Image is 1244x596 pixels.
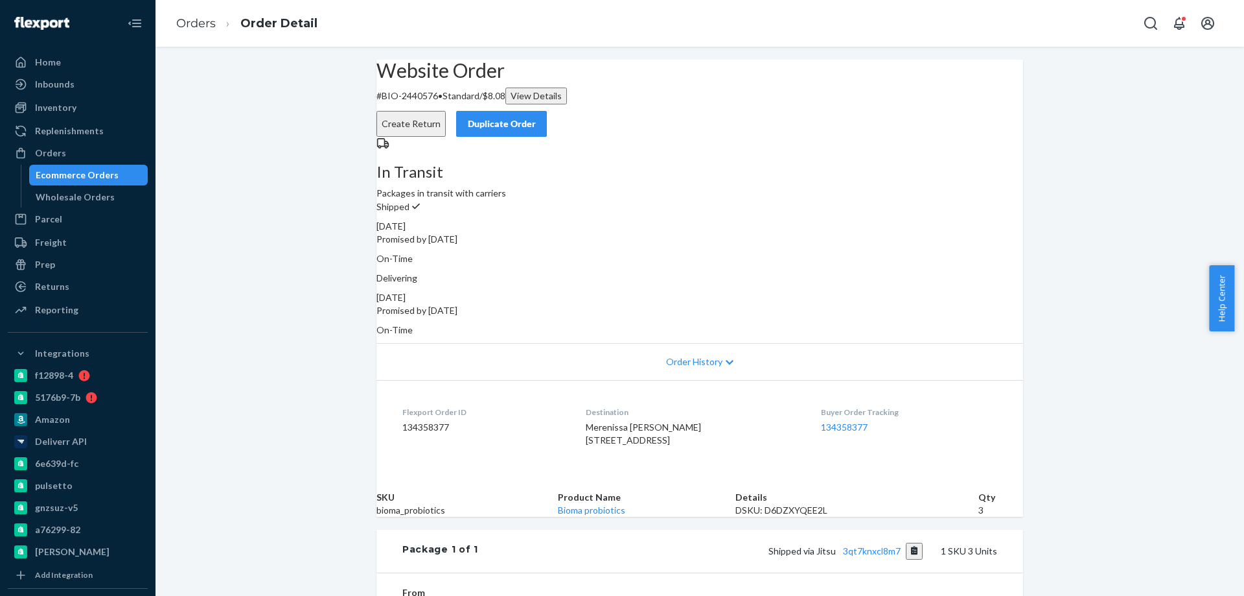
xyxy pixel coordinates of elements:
[8,74,148,95] a: Inbounds
[821,422,868,433] a: 134358377
[35,125,104,137] div: Replenishments
[29,165,148,185] a: Ecommerce Orders
[8,409,148,430] a: Amazon
[376,60,1023,81] h2: Website Order
[8,387,148,408] a: 5176b9-7b
[35,435,87,448] div: Deliverr API
[35,457,78,470] div: 6e639d-fc
[166,5,328,43] ol: breadcrumbs
[438,90,443,101] span: •
[8,300,148,320] a: Reporting
[35,213,62,226] div: Parcel
[735,491,978,504] th: Details
[35,545,109,558] div: [PERSON_NAME]
[14,17,69,30] img: Flexport logo
[376,233,1023,246] p: Promised by [DATE]
[978,491,1023,504] th: Qty
[176,16,216,30] a: Orders
[376,252,1023,265] p: On-Time
[8,343,148,364] button: Integrations
[35,523,80,536] div: a76299-82
[456,111,547,137] button: Duplicate Order
[35,569,93,580] div: Add Integration
[35,304,78,316] div: Reporting
[443,90,479,101] span: Standard
[8,475,148,496] a: pulsetto
[505,88,567,104] button: View Details
[36,169,119,182] div: Ecommerce Orders
[376,111,446,137] button: Create Return
[376,163,1023,180] h3: In Transit
[558,505,625,516] a: Bioma probiotics
[376,291,1023,304] div: [DATE]
[35,258,55,271] div: Prep
[35,101,76,114] div: Inventory
[511,89,562,102] div: View Details
[240,16,317,30] a: Order Detail
[8,519,148,540] a: a76299-82
[376,88,1023,104] p: # BIO-2440576 / $8.08
[35,391,80,404] div: 5176b9-7b
[376,504,558,517] td: bioma_probiotics
[35,479,73,492] div: pulsetto
[376,200,1023,213] p: Shipped
[8,232,148,253] a: Freight
[768,545,923,556] span: Shipped via Jitsu
[978,504,1023,517] td: 3
[8,453,148,474] a: 6e639d-fc
[8,97,148,118] a: Inventory
[35,413,70,426] div: Amazon
[402,407,565,418] dt: Flexport Order ID
[586,422,701,446] span: Merenissa [PERSON_NAME] [STREET_ADDRESS]
[122,10,148,36] button: Close Navigation
[1209,265,1234,331] button: Help Center
[735,504,978,517] div: DSKU: D6DZXYQEE2L
[478,543,997,560] div: 1 SKU 3 Units
[8,121,148,141] a: Replenishments
[8,143,148,163] a: Orders
[8,365,148,386] a: f12898-4
[467,117,536,130] div: Duplicate Order
[402,543,478,560] div: Package 1 of 1
[402,421,565,434] dd: 134358377
[906,543,923,560] button: Copy tracking number
[29,187,148,208] a: Wholesale Orders
[558,491,736,504] th: Product Name
[586,407,800,418] dt: Destination
[376,491,558,504] th: SKU
[35,56,61,69] div: Home
[376,272,1023,285] p: Delivering
[35,369,73,382] div: f12898-4
[666,355,722,368] span: Order History
[1195,10,1221,36] button: Open account menu
[35,78,75,91] div: Inbounds
[376,324,1023,337] p: On-Time
[8,276,148,297] a: Returns
[376,304,1023,317] p: Promised by [DATE]
[8,209,148,230] a: Parcel
[35,236,67,249] div: Freight
[1138,10,1164,36] button: Open Search Box
[36,191,115,204] div: Wholesale Orders
[8,567,148,583] a: Add Integration
[8,542,148,562] a: [PERSON_NAME]
[8,52,148,73] a: Home
[8,431,148,452] a: Deliverr API
[821,407,997,418] dt: Buyer Order Tracking
[35,501,78,514] div: gnzsuz-v5
[8,254,148,275] a: Prep
[35,280,69,293] div: Returns
[35,347,89,360] div: Integrations
[376,163,1023,200] div: Packages in transit with carriers
[376,220,1023,233] div: [DATE]
[35,147,66,160] div: Orders
[8,497,148,518] a: gnzsuz-v5
[1166,10,1192,36] button: Open notifications
[843,545,901,556] a: 3qt7knxcl8m7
